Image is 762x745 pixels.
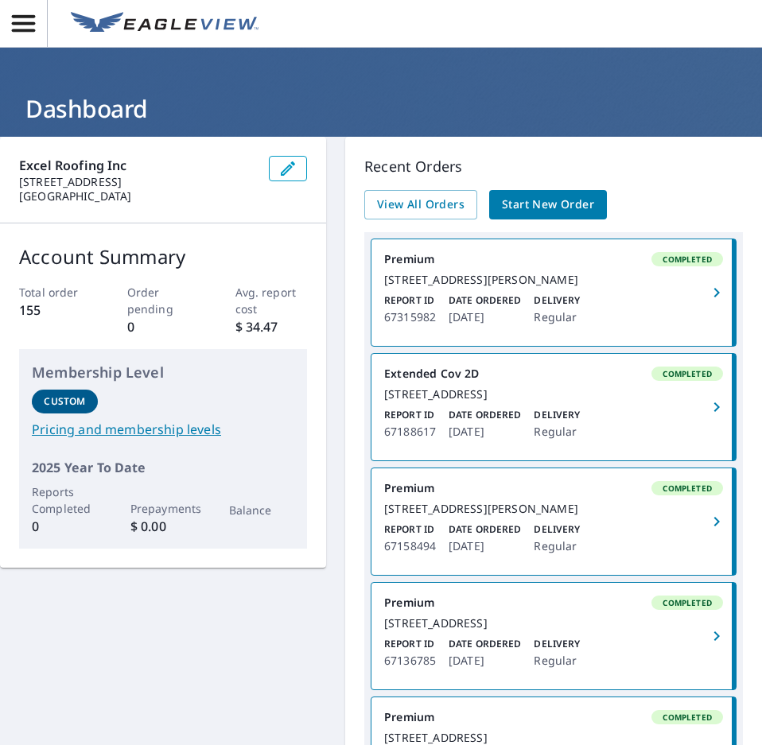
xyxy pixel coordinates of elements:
[130,517,196,536] p: $ 0.00
[364,190,477,219] a: View All Orders
[384,502,723,516] div: [STREET_ADDRESS][PERSON_NAME]
[384,522,436,537] p: Report ID
[32,517,98,536] p: 0
[364,156,743,177] p: Recent Orders
[384,537,436,556] p: 67158494
[449,422,521,441] p: [DATE]
[229,502,295,518] p: Balance
[235,284,308,317] p: Avg. report cost
[19,301,91,320] p: 155
[19,92,743,125] h1: Dashboard
[534,308,580,327] p: Regular
[653,712,721,723] span: Completed
[534,537,580,556] p: Regular
[653,368,721,379] span: Completed
[384,367,723,381] div: Extended Cov 2D
[130,500,196,517] p: Prepayments
[384,596,723,610] div: Premium
[384,481,723,495] div: Premium
[449,293,521,308] p: Date Ordered
[19,189,256,204] p: [GEOGRAPHIC_DATA]
[71,12,259,36] img: EV Logo
[19,175,256,189] p: [STREET_ADDRESS]
[534,408,580,422] p: Delivery
[377,195,465,215] span: View All Orders
[534,293,580,308] p: Delivery
[384,710,723,724] div: Premium
[653,483,721,494] span: Completed
[449,408,521,422] p: Date Ordered
[19,243,307,271] p: Account Summary
[127,317,200,336] p: 0
[449,537,521,556] p: [DATE]
[235,317,308,336] p: $ 34.47
[384,308,436,327] p: 67315982
[384,387,723,402] div: [STREET_ADDRESS]
[384,252,723,266] div: Premium
[534,637,580,651] p: Delivery
[371,583,736,689] a: PremiumCompleted[STREET_ADDRESS]Report ID67136785Date Ordered[DATE]DeliveryRegular
[384,616,723,631] div: [STREET_ADDRESS]
[32,458,294,477] p: 2025 Year To Date
[449,651,521,670] p: [DATE]
[534,651,580,670] p: Regular
[384,651,436,670] p: 67136785
[61,2,268,45] a: EV Logo
[449,522,521,537] p: Date Ordered
[32,362,294,383] p: Membership Level
[384,408,436,422] p: Report ID
[502,195,594,215] span: Start New Order
[534,522,580,537] p: Delivery
[489,190,607,219] a: Start New Order
[19,284,91,301] p: Total order
[384,273,723,287] div: [STREET_ADDRESS][PERSON_NAME]
[32,483,98,517] p: Reports Completed
[127,284,200,317] p: Order pending
[384,637,436,651] p: Report ID
[449,308,521,327] p: [DATE]
[19,156,256,175] p: Excel Roofing Inc
[653,597,721,608] span: Completed
[384,422,436,441] p: 67188617
[44,394,85,409] p: Custom
[371,354,736,460] a: Extended Cov 2DCompleted[STREET_ADDRESS]Report ID67188617Date Ordered[DATE]DeliveryRegular
[384,293,436,308] p: Report ID
[32,420,294,439] a: Pricing and membership levels
[534,422,580,441] p: Regular
[449,637,521,651] p: Date Ordered
[371,239,736,346] a: PremiumCompleted[STREET_ADDRESS][PERSON_NAME]Report ID67315982Date Ordered[DATE]DeliveryRegular
[653,254,721,265] span: Completed
[371,468,736,575] a: PremiumCompleted[STREET_ADDRESS][PERSON_NAME]Report ID67158494Date Ordered[DATE]DeliveryRegular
